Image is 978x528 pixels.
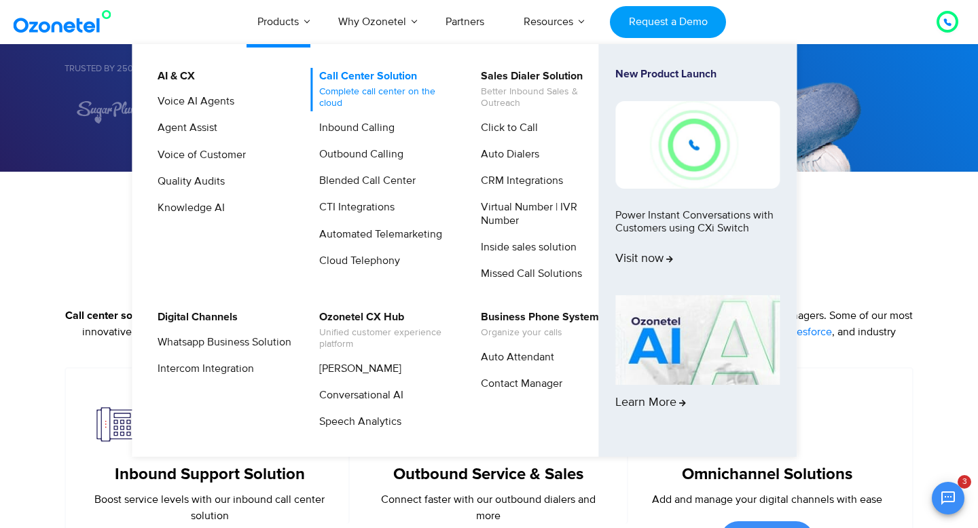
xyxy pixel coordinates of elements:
h5: Trusted by 2500+ Businesses [65,64,489,73]
h5: Omnichannel Solutions [649,465,886,485]
span: 3 [958,475,971,489]
a: Digital Channels [149,309,240,326]
a: Intercom Integration [149,360,256,377]
a: Whatsapp Business Solution [149,334,293,351]
a: Salesforce [782,324,832,340]
a: Inbound Calling [310,119,397,136]
img: inboud support [92,396,143,447]
button: Open chat [932,482,964,514]
a: CTI Integrations [310,199,397,216]
a: AI & CX [149,68,197,85]
a: New Product LaunchPower Instant Conversations with Customers using CXi SwitchVisit now [615,68,780,290]
div: 5 / 7 [65,100,150,124]
a: Auto Attendant [472,349,556,366]
span: Visit now [615,252,673,267]
span: Complete call center on the cloud [319,86,453,109]
span: Learn More [615,396,686,411]
a: Conversational AI [310,387,405,404]
a: Learn More [615,295,780,434]
a: Voice of Customer [149,147,248,164]
span: Better Inbound Sales & Outreach [481,86,615,109]
p: Boost service levels with our inbound call center solution [92,491,328,524]
p: Add and manage your digital channels with ease [649,491,886,508]
a: Agent Assist [149,119,219,136]
h5: Outbound Service & Sales [370,465,606,485]
h5: Inbound Support Solution [92,465,328,485]
a: Auto Dialers [472,146,541,163]
p: Connect faster with our outbound dialers and more [370,491,606,524]
a: Speech Analytics [310,413,403,430]
a: Call Center SolutionComplete call center on the cloud [310,68,455,111]
strong: Call center software [65,310,164,321]
a: Blended Call Center [310,172,418,189]
a: Automated Telemarketing [310,226,444,243]
a: Click to Call [472,119,540,136]
a: Request a Demo [610,6,726,38]
a: Knowledge AI [149,200,227,216]
span: Organize your calls [481,327,599,339]
a: CRM Integrations [472,172,565,189]
h2: Instantly go live with our cloud call center software [65,246,913,274]
span: Unified customer experience platform [319,327,453,350]
a: Voice AI Agents [149,93,236,110]
a: Virtual Number | IVR Number [472,199,617,229]
div: Image Carousel [65,100,489,124]
a: Cloud Telephony [310,252,402,269]
img: New-Project-17.png [615,101,780,188]
a: Quality Audits [149,173,227,190]
a: Ozonetel CX HubUnified customer experience platform [310,309,455,352]
a: Inside sales solution [472,239,579,256]
img: AI [615,295,780,385]
a: Sales Dialer SolutionBetter Inbound Sales & Outreach [472,68,617,111]
a: Business Phone SystemOrganize your calls [472,309,601,341]
a: Contact Manager [472,375,564,392]
a: [PERSON_NAME] [310,360,403,377]
a: Missed Call Solutions [472,265,584,282]
img: sugarplum [75,100,139,124]
p: from is specifically designed to boost sales and customer service agent performance while giving ... [65,307,913,356]
a: Outbound Calling [310,146,405,163]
